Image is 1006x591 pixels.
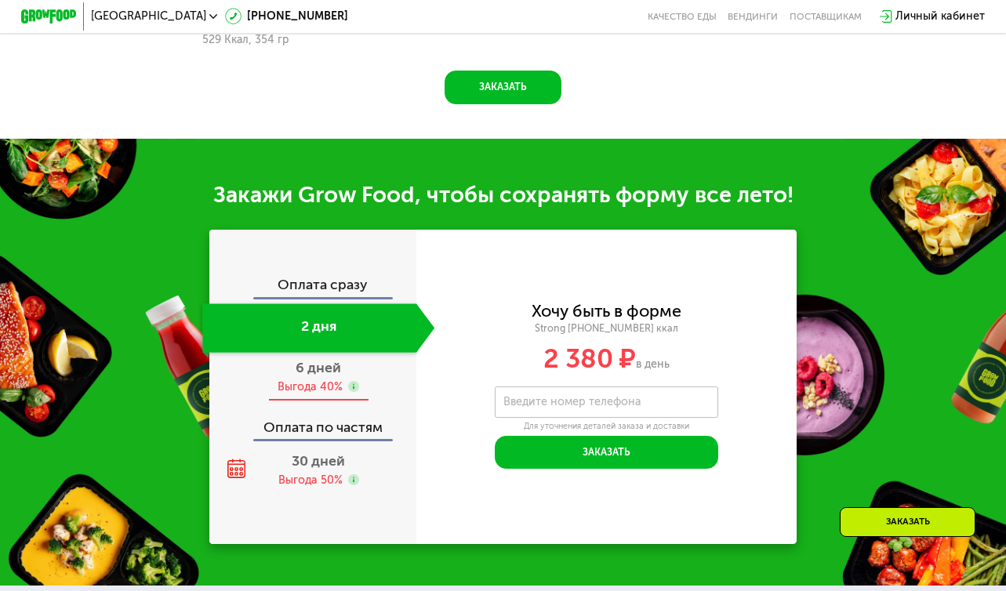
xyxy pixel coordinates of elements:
a: Качество еды [648,11,717,22]
div: Заказать [840,507,975,537]
a: [PHONE_NUMBER] [225,8,349,24]
div: Оплата по частям [211,407,416,439]
button: Заказать [445,71,561,104]
button: Заказать [495,436,718,470]
div: Личный кабинет [895,8,985,24]
span: в день [636,357,670,371]
span: 2 380 ₽ [543,343,636,375]
div: 529 Ккал, 354 гр [202,34,380,46]
label: Введите номер телефона [503,398,641,406]
div: поставщикам [790,11,862,22]
span: 30 дней [292,452,345,470]
a: Вендинги [728,11,778,22]
div: Хочу быть в форме [532,304,681,320]
div: Оплата сразу [211,278,416,296]
span: 6 дней [296,359,341,376]
div: Выгода 40% [278,379,343,395]
div: Для уточнения деталей заказа и доставки [495,421,718,432]
div: Выгода 50% [278,473,343,488]
div: Strong [PHONE_NUMBER] ккал [416,322,797,335]
span: [GEOGRAPHIC_DATA] [91,11,206,22]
